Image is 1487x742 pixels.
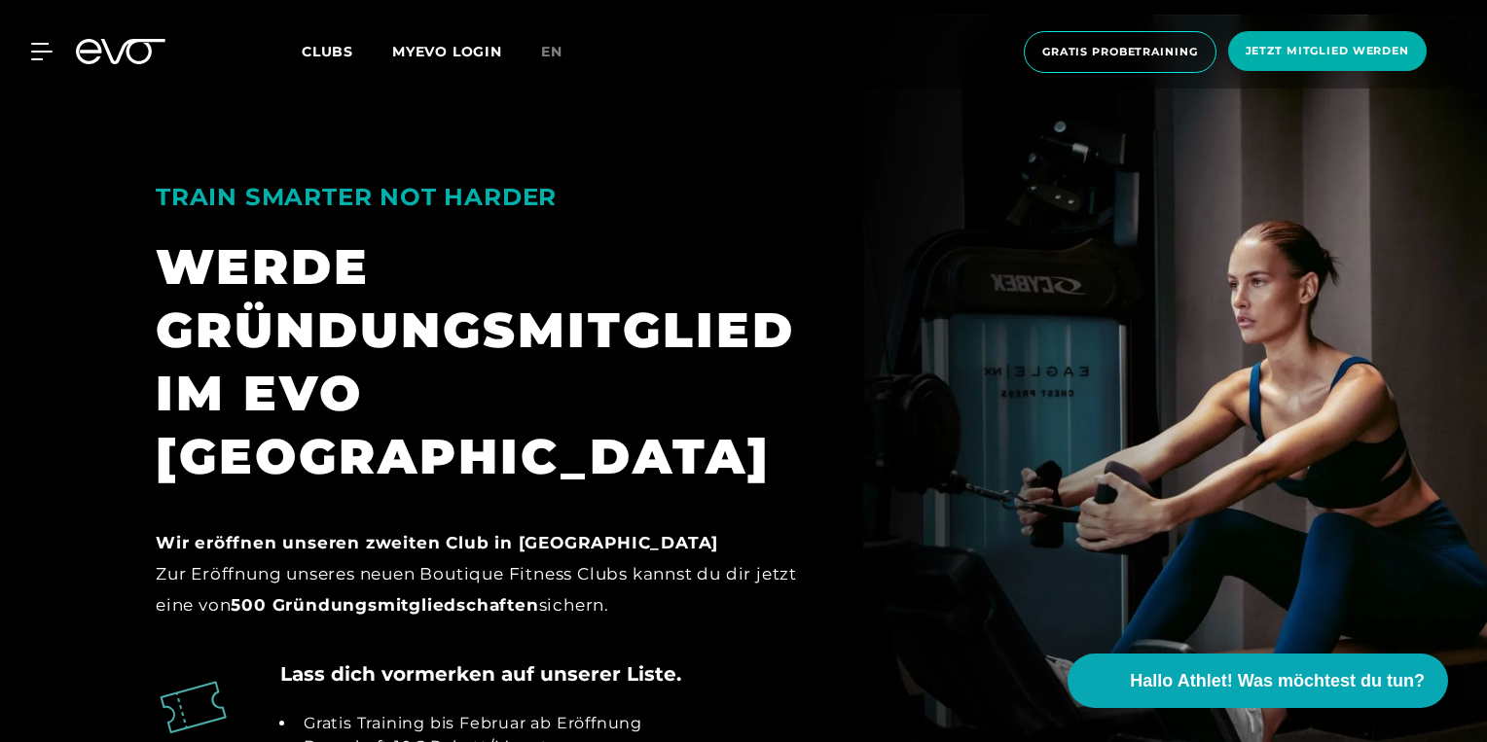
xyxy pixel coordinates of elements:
span: Jetzt Mitglied werden [1246,43,1409,59]
li: Gratis Training bis Februar ab Eröffnung [296,712,643,735]
span: Clubs [302,43,353,60]
a: MYEVO LOGIN [392,43,502,60]
a: Gratis Probetraining [1018,31,1222,73]
a: Jetzt Mitglied werden [1222,31,1433,73]
strong: 500 Gründungsmitgliedschaften [231,595,538,615]
strong: Wir eröffnen unseren zweiten Club in [GEOGRAPHIC_DATA] [156,533,718,552]
a: Clubs [302,42,392,60]
div: Zur Eröffnung unseres neuen Boutique Fitness Clubs kannst du dir jetzt eine von sichern. [156,527,825,621]
span: en [541,43,562,60]
h4: Lass dich vormerken auf unserer Liste. [280,659,681,689]
button: Hallo Athlet! Was möchtest du tun? [1068,654,1448,708]
a: en [541,41,586,63]
div: WERDE GRÜNDUNGSMITGLIED IM EVO [GEOGRAPHIC_DATA] [156,235,825,488]
span: Gratis Probetraining [1042,44,1198,60]
span: Hallo Athlet! Was möchtest du tun? [1130,668,1425,694]
div: TRAIN SMARTER NOT HARDER [156,174,825,220]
